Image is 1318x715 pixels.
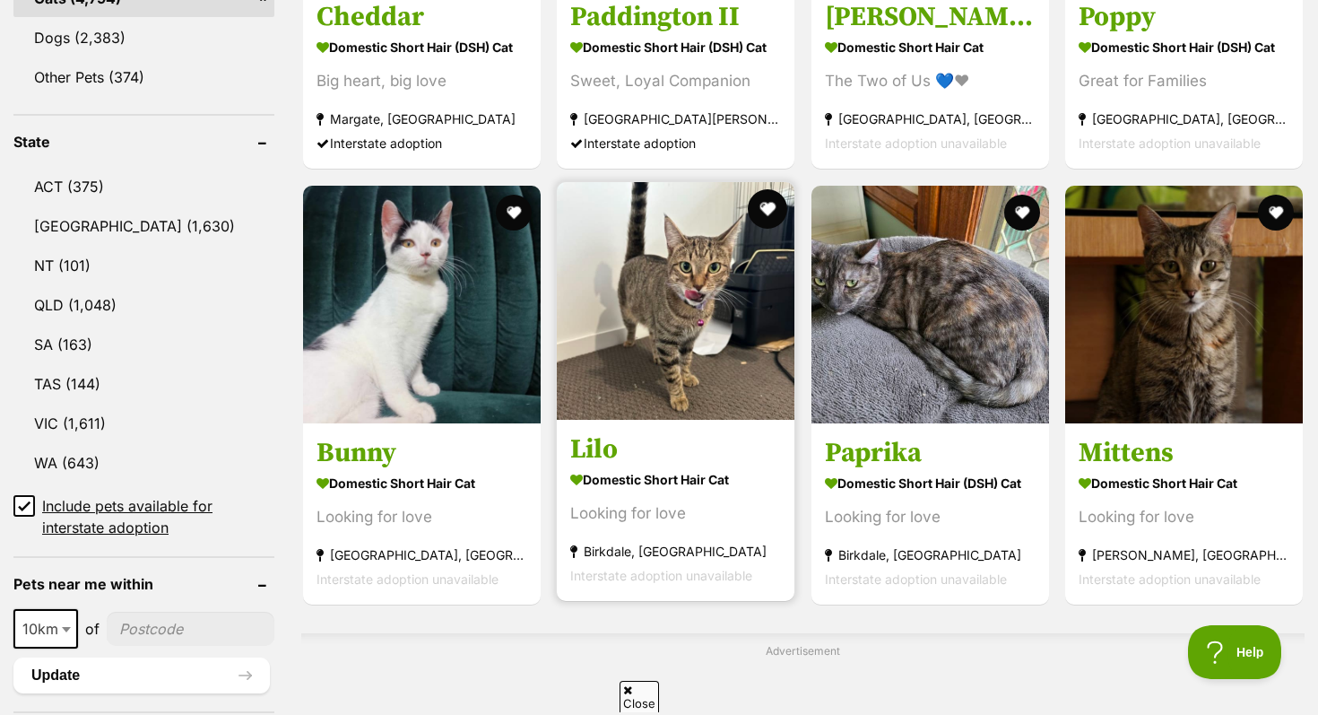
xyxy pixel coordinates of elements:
[825,543,1036,567] strong: Birkdale, [GEOGRAPHIC_DATA]
[316,470,527,496] strong: Domestic Short Hair Cat
[825,505,1036,529] div: Looking for love
[85,618,100,640] span: of
[316,505,527,529] div: Looking for love
[1079,505,1289,529] div: Looking for love
[13,58,274,96] a: Other Pets (374)
[15,616,76,641] span: 10km
[316,131,527,155] div: Interstate adoption
[570,432,781,466] h3: Lilo
[1065,423,1303,605] a: Mittens Domestic Short Hair Cat Looking for love [PERSON_NAME], [GEOGRAPHIC_DATA] Interstate adop...
[570,466,781,493] strong: Domestic Short Hair Cat
[825,34,1036,60] strong: Domestic Short Hair Cat
[825,107,1036,131] strong: [GEOGRAPHIC_DATA], [GEOGRAPHIC_DATA]
[13,576,274,592] header: Pets near me within
[316,107,527,131] strong: Margate, [GEOGRAPHIC_DATA]
[570,34,781,60] strong: Domestic Short Hair (DSH) Cat
[570,539,781,563] strong: Birkdale, [GEOGRAPHIC_DATA]
[557,419,794,601] a: Lilo Domestic Short Hair Cat Looking for love Birkdale, [GEOGRAPHIC_DATA] Interstate adoption una...
[825,571,1007,587] span: Interstate adoption unavailable
[13,247,274,284] a: NT (101)
[570,69,781,93] div: Sweet, Loyal Companion
[1079,135,1261,151] span: Interstate adoption unavailable
[13,134,274,150] header: State
[1079,34,1289,60] strong: Domestic Short Hair (DSH) Cat
[825,69,1036,93] div: The Two of Us 💙❤
[13,19,274,57] a: Dogs (2,383)
[1079,436,1289,470] h3: Mittens
[1079,107,1289,131] strong: [GEOGRAPHIC_DATA], [GEOGRAPHIC_DATA]
[42,495,274,538] span: Include pets available for interstate adoption
[13,168,274,205] a: ACT (375)
[316,436,527,470] h3: Bunny
[1079,571,1261,587] span: Interstate adoption unavailable
[13,326,274,363] a: SA (163)
[825,135,1007,151] span: Interstate adoption unavailable
[811,423,1049,605] a: Paprika Domestic Short Hair (DSH) Cat Looking for love Birkdale, [GEOGRAPHIC_DATA] Interstate ado...
[316,543,527,567] strong: [GEOGRAPHIC_DATA], [GEOGRAPHIC_DATA]
[825,436,1036,470] h3: Paprika
[570,131,781,155] div: Interstate adoption
[13,365,274,403] a: TAS (144)
[557,182,794,420] img: Lilo - Domestic Short Hair Cat
[13,405,274,442] a: VIC (1,611)
[316,69,527,93] div: Big heart, big love
[13,609,78,649] span: 10km
[316,34,527,60] strong: Domestic Short Hair (DSH) Cat
[1258,195,1294,231] button: favourite
[13,207,274,245] a: [GEOGRAPHIC_DATA] (1,630)
[495,195,531,231] button: favourite
[303,186,541,423] img: Bunny - Domestic Short Hair Cat
[13,444,274,482] a: WA (643)
[1079,543,1289,567] strong: [PERSON_NAME], [GEOGRAPHIC_DATA]
[1188,625,1282,679] iframe: Help Scout Beacon - Open
[570,107,781,131] strong: [GEOGRAPHIC_DATA][PERSON_NAME][GEOGRAPHIC_DATA]
[13,286,274,324] a: QLD (1,048)
[811,186,1049,423] img: Paprika - Domestic Short Hair (DSH) Cat
[107,612,274,646] input: postcode
[303,423,541,605] a: Bunny Domestic Short Hair Cat Looking for love [GEOGRAPHIC_DATA], [GEOGRAPHIC_DATA] Interstate ad...
[13,495,274,538] a: Include pets available for interstate adoption
[1079,470,1289,496] strong: Domestic Short Hair Cat
[620,681,659,712] span: Close
[570,501,781,526] div: Looking for love
[316,571,499,587] span: Interstate adoption unavailable
[825,470,1036,496] strong: Domestic Short Hair (DSH) Cat
[1079,69,1289,93] div: Great for Families
[1003,195,1039,231] button: favourite
[748,189,787,229] button: favourite
[1065,186,1303,423] img: Mittens - Domestic Short Hair Cat
[570,568,752,583] span: Interstate adoption unavailable
[13,658,270,693] button: Update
